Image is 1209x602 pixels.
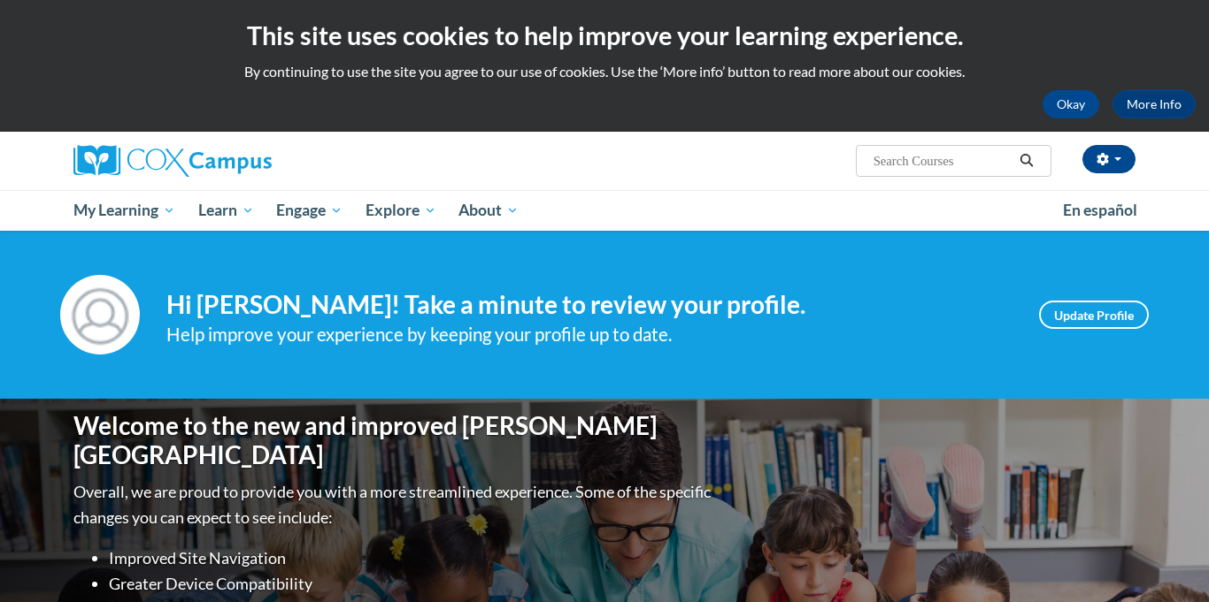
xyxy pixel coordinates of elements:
[1039,301,1149,329] a: Update Profile
[1051,192,1149,229] a: En español
[73,145,272,177] img: Cox Campus
[265,190,354,231] a: Engage
[276,200,343,221] span: Engage
[13,18,1196,53] h2: This site uses cookies to help improve your learning experience.
[1082,145,1136,173] button: Account Settings
[872,150,1013,171] input: Search Courses
[354,190,448,231] a: Explore
[366,200,436,221] span: Explore
[60,275,140,354] img: Profile Image
[198,200,254,221] span: Learn
[448,190,531,231] a: About
[109,545,715,571] li: Improved Site Navigation
[73,200,175,221] span: My Learning
[62,190,187,231] a: My Learning
[1043,90,1099,118] button: Okay
[73,479,715,530] p: Overall, we are proud to provide you with a more streamlined experience. Some of the specific cha...
[47,190,1162,231] div: Main menu
[109,571,715,597] li: Greater Device Compatibility
[1113,90,1196,118] a: More Info
[13,62,1196,81] p: By continuing to use the site you agree to our use of cookies. Use the ‘More info’ button to read...
[73,411,715,470] h1: Welcome to the new and improved [PERSON_NAME][GEOGRAPHIC_DATA]
[166,290,1013,320] h4: Hi [PERSON_NAME]! Take a minute to review your profile.
[187,190,266,231] a: Learn
[166,320,1013,349] div: Help improve your experience by keeping your profile up to date.
[1063,201,1137,219] span: En español
[1013,150,1040,171] button: Search
[73,145,410,177] a: Cox Campus
[458,200,519,221] span: About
